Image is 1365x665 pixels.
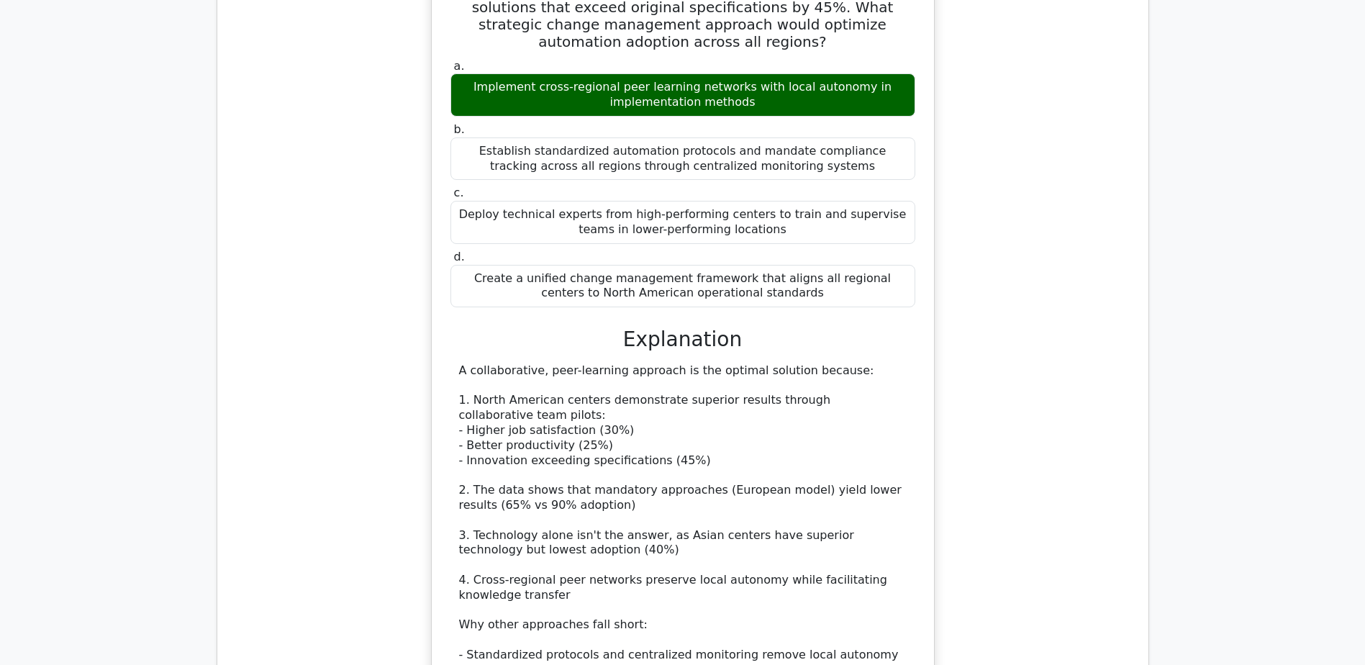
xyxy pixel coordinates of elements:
[459,327,907,352] h3: Explanation
[454,186,464,199] span: c.
[450,73,915,117] div: Implement cross-regional peer learning networks with local autonomy in implementation methods
[454,59,465,73] span: a.
[454,250,465,263] span: d.
[450,137,915,181] div: Establish standardized automation protocols and mandate compliance tracking across all regions th...
[450,265,915,308] div: Create a unified change management framework that aligns all regional centers to North American o...
[454,122,465,136] span: b.
[450,201,915,244] div: Deploy technical experts from high-performing centers to train and supervise teams in lower-perfo...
